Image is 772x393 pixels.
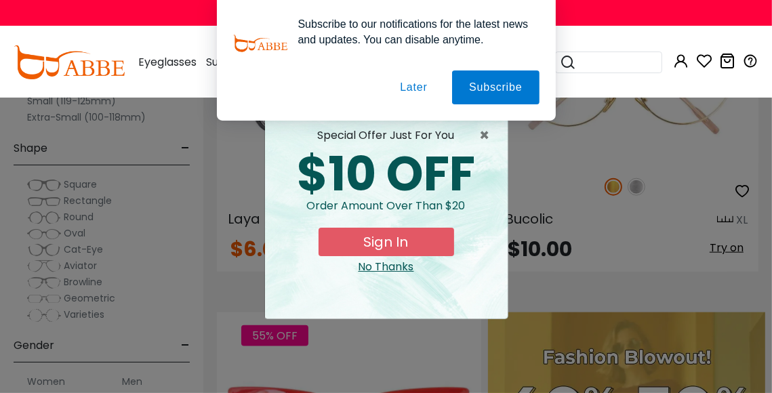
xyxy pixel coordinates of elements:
div: Close [276,259,497,275]
button: Subscribe [452,70,539,104]
div: $10 OFF [276,150,497,198]
button: Sign In [319,228,454,256]
div: special offer just for you [276,127,497,144]
div: Order amount over than $20 [276,198,497,228]
img: notification icon [233,16,287,70]
span: × [480,127,497,144]
button: Close [480,127,497,144]
button: Later [383,70,444,104]
div: Subscribe to our notifications for the latest news and updates. You can disable anytime. [287,16,540,47]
